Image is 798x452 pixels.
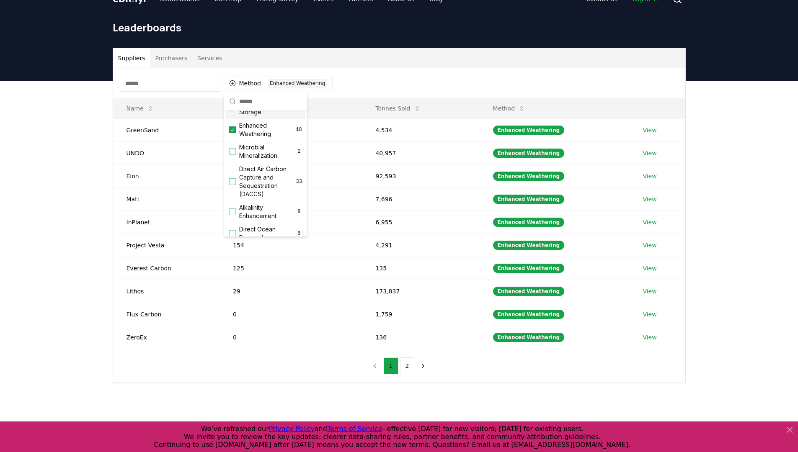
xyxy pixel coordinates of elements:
button: 1 [384,357,398,374]
div: Enhanced Weathering [493,310,565,319]
a: View [643,310,656,318]
td: 4,291 [362,234,479,257]
div: Enhanced Weathering [493,241,565,250]
span: 18 [296,126,302,133]
td: Everest Carbon [113,257,220,280]
td: 173,837 [362,280,479,303]
td: 154 [220,234,362,257]
td: 40,957 [362,141,479,164]
td: Lithos [113,280,220,303]
td: 92,593 [362,164,479,187]
span: 2 [296,148,302,155]
a: View [643,241,656,249]
a: View [643,264,656,272]
button: Name [120,100,160,117]
td: 0 [220,326,362,349]
td: 6,955 [362,211,479,234]
div: Enhanced Weathering [493,149,565,158]
div: Enhanced Weathering [493,126,565,135]
td: 135 [362,257,479,280]
div: Enhanced Weathering [493,218,565,227]
td: 237 [220,211,362,234]
td: 136 [362,326,479,349]
a: View [643,218,656,226]
span: Alkalinity Enhancement [239,203,296,220]
span: Enhanced Weathering [239,121,296,138]
button: MethodEnhanced Weathering [224,77,333,90]
button: Method [486,100,532,117]
a: View [643,172,656,180]
span: 33 [296,178,302,185]
span: 6 [296,230,302,237]
td: 4,174 [220,141,362,164]
span: 8 [296,208,302,215]
td: GreenSand [113,118,220,141]
td: Project Vesta [113,234,220,257]
td: UNDO [113,141,220,164]
div: Enhanced Weathering [493,287,565,296]
div: Enhanced Weathering [493,333,565,342]
div: Enhanced Weathering [268,79,327,88]
button: Suppliers [113,48,150,68]
button: Services [192,48,227,68]
button: Tonnes Sold [369,100,427,117]
td: 670 [220,187,362,211]
td: InPlanet [113,211,220,234]
td: ZeroEx [113,326,220,349]
td: 4,534 [362,118,479,141]
td: 4,200 [220,118,362,141]
a: View [643,149,656,157]
button: 2 [400,357,415,374]
div: Enhanced Weathering [493,264,565,273]
h1: Leaderboards [113,21,686,34]
td: 894 [220,164,362,187]
td: Flux Carbon [113,303,220,326]
span: Microbial Mineralization [239,143,296,160]
button: next page [416,357,430,374]
td: 7,696 [362,187,479,211]
td: Eion [113,164,220,187]
td: 0 [220,303,362,326]
div: Enhanced Weathering [493,195,565,204]
td: Mati [113,187,220,211]
td: 125 [220,257,362,280]
button: Purchasers [150,48,192,68]
a: View [643,126,656,134]
div: Enhanced Weathering [493,172,565,181]
a: View [643,195,656,203]
td: 29 [220,280,362,303]
a: View [643,287,656,295]
span: Direct Air Carbon Capture and Sequestration (DACCS) [239,165,296,198]
a: View [643,333,656,342]
td: 1,759 [362,303,479,326]
span: Direct Ocean Removal [239,225,296,242]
